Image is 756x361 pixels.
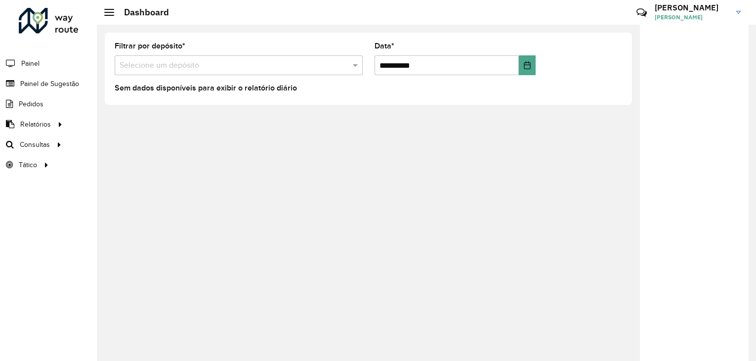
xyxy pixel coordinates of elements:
[114,7,169,18] h2: Dashboard
[631,2,652,23] a: Contato Rápido
[519,55,536,75] button: Choose Date
[655,13,729,22] span: [PERSON_NAME]
[115,40,185,52] label: Filtrar por depósito
[21,58,40,69] span: Painel
[19,99,43,109] span: Pedidos
[375,40,394,52] label: Data
[20,119,51,130] span: Relatórios
[19,160,37,170] span: Tático
[20,139,50,150] span: Consultas
[115,82,297,94] label: Sem dados disponíveis para exibir o relatório diário
[20,79,79,89] span: Painel de Sugestão
[655,3,729,12] h3: [PERSON_NAME]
